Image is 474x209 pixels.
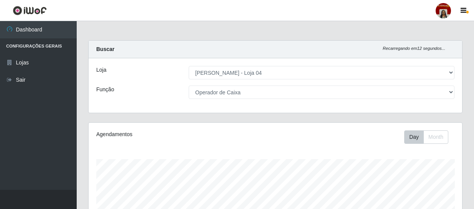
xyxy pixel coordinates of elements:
div: Toolbar with button groups [404,130,454,144]
div: Agendamentos [96,130,239,138]
button: Month [423,130,448,144]
img: CoreUI Logo [13,6,47,15]
label: Função [96,86,114,94]
i: Recarregando em 12 segundos... [383,46,445,51]
label: Loja [96,66,106,74]
div: First group [404,130,448,144]
strong: Buscar [96,46,114,52]
button: Day [404,130,424,144]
